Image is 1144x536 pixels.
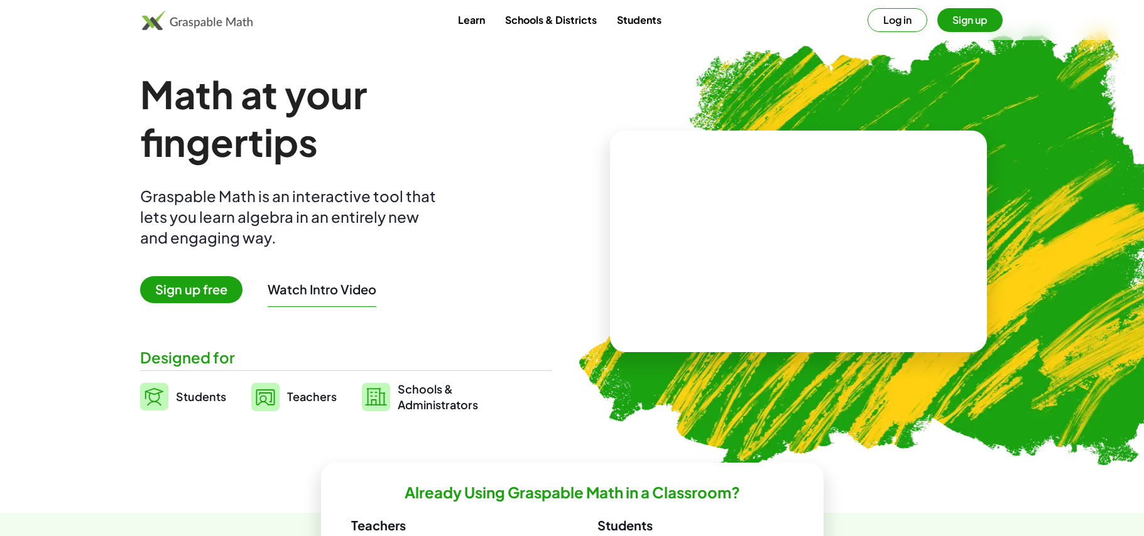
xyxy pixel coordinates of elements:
[351,517,547,533] h3: Teachers
[251,383,280,411] img: svg%3e
[704,195,893,289] video: What is this? This is dynamic math notation. Dynamic math notation plays a central role in how Gr...
[362,383,390,411] img: svg%3e
[937,8,1003,32] button: Sign up
[268,281,376,297] button: Watch Intro Video
[597,517,793,533] h3: Students
[176,389,226,404] span: Students
[140,383,168,410] img: svg%3e
[251,381,337,412] a: Teachers
[868,8,927,32] button: Log in
[140,276,242,303] span: Sign up free
[287,389,337,404] span: Teachers
[607,8,672,31] a: Students
[140,381,226,412] a: Students
[140,186,442,248] div: Graspable Math is an interactive tool that lets you learn algebra in an entirely new and engaging...
[140,347,552,368] div: Designed for
[140,70,540,166] h1: Math at your fingertips
[495,8,607,31] a: Schools & Districts
[405,483,740,502] h2: Already Using Graspable Math in a Classroom?
[398,381,478,412] span: Schools & Administrators
[362,381,478,412] a: Schools &Administrators
[448,8,495,31] a: Learn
